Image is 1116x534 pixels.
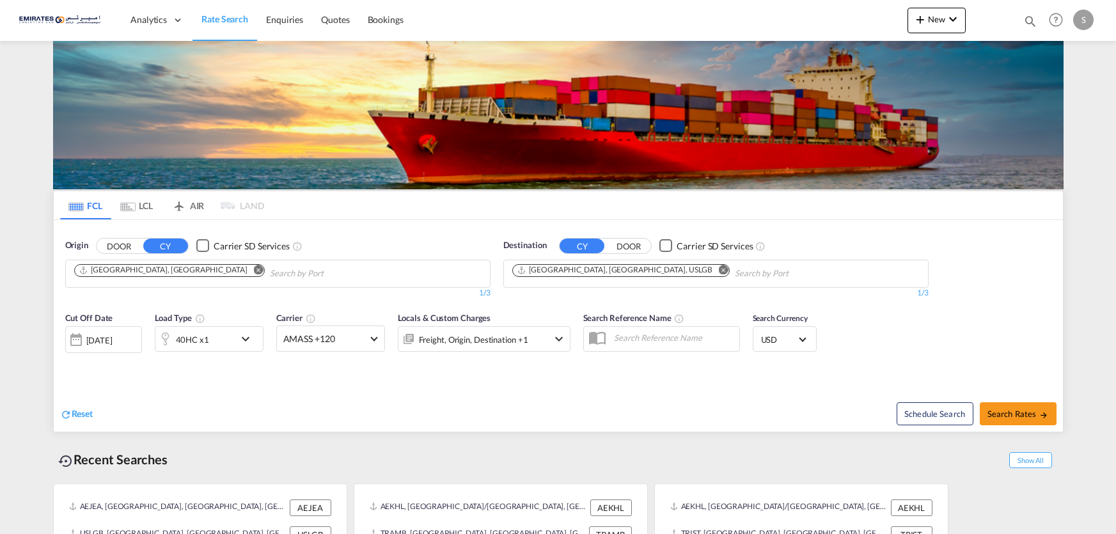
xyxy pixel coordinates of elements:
[65,313,113,323] span: Cut Off Date
[53,41,1064,189] img: LCL+%26+FCL+BACKGROUND.png
[60,407,93,421] div: icon-refreshReset
[897,402,973,425] button: Note: By default Schedule search will only considerorigin ports, destination ports and cut off da...
[65,239,88,252] span: Origin
[130,13,167,26] span: Analytics
[1023,14,1037,33] div: icon-magnify
[913,12,928,27] md-icon: icon-plus 400-fg
[65,326,142,353] div: [DATE]
[60,191,265,219] md-pagination-wrapper: Use the left and right arrow keys to navigate between tabs
[517,265,713,276] div: Long Beach, CA, USLGB
[510,260,862,284] md-chips-wrap: Chips container. Use arrow keys to select chips.
[201,13,248,24] span: Rate Search
[270,263,391,284] input: Chips input.
[65,288,491,299] div: 1/3
[65,352,75,369] md-datepicker: Select
[176,331,209,349] div: 40HC x1
[58,453,74,469] md-icon: icon-backup-restore
[761,334,797,345] span: USD
[155,313,205,323] span: Load Type
[503,288,929,299] div: 1/3
[677,240,753,253] div: Carrier SD Services
[670,499,888,516] div: AEKHL, Mina Khalifa/Abu Dhabi, United Arab Emirates, Middle East, Middle East
[753,313,808,323] span: Search Currency
[195,313,205,324] md-icon: icon-information-outline
[54,220,1063,432] div: OriginDOOR CY Checkbox No InkUnchecked: Search for CY (Container Yard) services for all selected ...
[276,313,316,323] span: Carrier
[1073,10,1094,30] div: S
[674,313,684,324] md-icon: Your search will be saved by the below given name
[551,331,567,347] md-icon: icon-chevron-down
[419,331,528,349] div: Freight Origin Destination Dock Stuffing
[321,14,349,25] span: Quotes
[162,191,214,219] md-tab-item: AIR
[196,239,290,253] md-checkbox: Checkbox No Ink
[987,409,1049,419] span: Search Rates
[760,330,810,349] md-select: Select Currency: $ USDUnited States Dollar
[980,402,1057,425] button: Search Ratesicon-arrow-right
[72,408,93,419] span: Reset
[60,409,72,420] md-icon: icon-refresh
[111,191,162,219] md-tab-item: LCL
[606,239,651,253] button: DOOR
[86,334,113,346] div: [DATE]
[710,265,729,278] button: Remove
[290,499,331,516] div: AEJEA
[79,265,250,276] div: Press delete to remove this chip.
[398,313,491,323] span: Locals & Custom Charges
[908,8,966,33] button: icon-plus 400-fgNewicon-chevron-down
[1039,411,1048,420] md-icon: icon-arrow-right
[1009,452,1051,468] span: Show All
[913,14,961,24] span: New
[891,499,932,516] div: AEKHL
[583,313,685,323] span: Search Reference Name
[735,263,856,284] input: Chips input.
[53,445,173,474] div: Recent Searches
[19,6,106,35] img: c67187802a5a11ec94275b5db69a26e6.png
[155,326,263,352] div: 40HC x1icon-chevron-down
[370,499,587,516] div: AEKHL, Mina Khalifa/Abu Dhabi, United Arab Emirates, Middle East, Middle East
[171,198,187,208] md-icon: icon-airplane
[72,260,397,284] md-chips-wrap: Chips container. Use arrow keys to select chips.
[266,14,303,25] span: Enquiries
[659,239,753,253] md-checkbox: Checkbox No Ink
[306,313,316,324] md-icon: The selected Trucker/Carrierwill be displayed in the rate results If the rates are from another f...
[608,328,739,347] input: Search Reference Name
[69,499,287,516] div: AEJEA, Jebel Ali, United Arab Emirates, Middle East, Middle East
[755,241,766,251] md-icon: Unchecked: Search for CY (Container Yard) services for all selected carriers.Checked : Search for...
[245,265,264,278] button: Remove
[517,265,716,276] div: Press delete to remove this chip.
[560,239,604,253] button: CY
[60,191,111,219] md-tab-item: FCL
[1023,14,1037,28] md-icon: icon-magnify
[398,326,570,352] div: Freight Origin Destination Dock Stuffingicon-chevron-down
[238,331,260,347] md-icon: icon-chevron-down
[283,333,366,345] span: AMASS +120
[368,14,404,25] span: Bookings
[97,239,141,253] button: DOOR
[79,265,248,276] div: Jebel Ali, AEJEA
[214,240,290,253] div: Carrier SD Services
[1045,9,1073,32] div: Help
[590,499,632,516] div: AEKHL
[1045,9,1067,31] span: Help
[143,239,188,253] button: CY
[945,12,961,27] md-icon: icon-chevron-down
[503,239,547,252] span: Destination
[292,241,303,251] md-icon: Unchecked: Search for CY (Container Yard) services for all selected carriers.Checked : Search for...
